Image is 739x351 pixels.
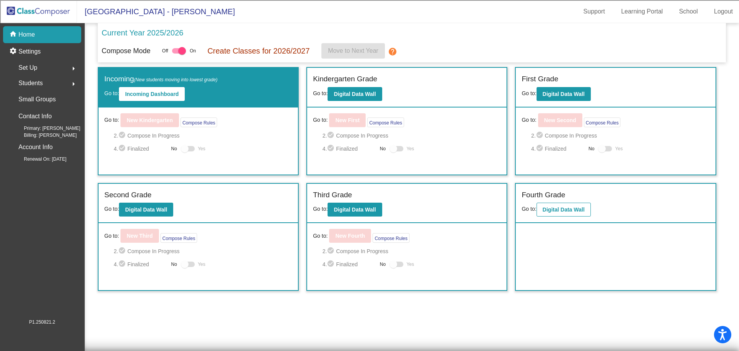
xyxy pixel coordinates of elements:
[102,46,150,56] p: Compose Mode
[3,136,736,143] div: Television/Radio
[125,207,167,213] b: Digital Data Wall
[125,91,179,97] b: Incoming Dashboard
[327,247,336,256] mat-icon: check_circle
[198,144,206,153] span: Yes
[3,241,736,248] div: BOOK
[543,91,585,97] b: Digital Data Wall
[538,113,582,127] button: New Second
[543,207,585,213] b: Digital Data Wall
[3,227,736,234] div: New source
[119,203,173,217] button: Digital Data Wall
[3,234,736,241] div: SAVE
[3,10,71,18] input: Search outlines
[127,117,173,123] b: New Kindergarten
[3,18,736,25] div: Sort A > Z
[3,46,736,53] div: Options
[615,144,623,153] span: Yes
[3,262,736,269] div: MORE
[3,87,736,94] div: Download
[18,30,35,39] p: Home
[171,261,177,268] span: No
[329,113,366,127] button: New First
[18,94,56,105] p: Small Groups
[3,129,736,136] div: Newspaper
[114,260,167,269] span: 4. Finalized
[104,116,119,124] span: Go to:
[171,145,177,152] span: No
[327,131,336,140] mat-icon: check_circle
[3,122,736,129] div: Magazine
[323,247,501,256] span: 2. Compose In Progress
[321,43,385,59] button: Move to Next Year
[118,131,127,140] mat-icon: check_circle
[335,233,365,239] b: New Fourth
[3,172,736,179] div: ???
[3,186,736,193] div: SAVE AND GO HOME
[589,145,594,152] span: No
[3,94,736,101] div: Print
[373,233,409,243] button: Compose Rules
[313,74,377,85] label: Kindergarten Grade
[522,116,536,124] span: Go to:
[102,27,183,39] p: Current Year 2025/2026
[323,144,376,153] span: 4. Finalized
[9,47,18,56] mat-icon: settings
[334,91,376,97] b: Digital Data Wall
[3,269,71,277] input: Search sources
[537,87,591,101] button: Digital Data Wall
[104,232,119,240] span: Go to:
[12,156,66,163] span: Renewal On: [DATE]
[584,118,620,127] button: Compose Rules
[3,25,736,32] div: Sort New > Old
[120,113,179,127] button: New Kindergarten
[18,62,37,73] span: Set Up
[406,260,414,269] span: Yes
[531,144,585,153] span: 4. Finalized
[323,131,501,140] span: 2. Compose In Progress
[3,200,736,207] div: Move to ...
[3,101,736,108] div: Add Outline Template
[335,117,359,123] b: New First
[3,255,736,262] div: JOURNAL
[181,118,217,127] button: Compose Rules
[198,260,206,269] span: Yes
[104,190,152,201] label: Second Grade
[114,131,292,140] span: 2. Compose In Progress
[3,248,736,255] div: WEBSITE
[104,206,119,212] span: Go to:
[12,125,80,132] span: Primary: [PERSON_NAME]
[207,45,310,57] p: Create Classes for 2026/2027
[388,47,397,56] mat-icon: help
[3,81,736,87] div: Rename Outline
[327,260,336,269] mat-icon: check_circle
[104,90,119,96] span: Go to:
[328,47,378,54] span: Move to Next Year
[380,261,386,268] span: No
[3,32,736,39] div: Move To ...
[406,144,414,153] span: Yes
[522,74,558,85] label: First Grade
[3,207,736,213] div: Home
[313,90,328,96] span: Go to:
[190,47,196,54] span: On
[120,229,159,243] button: New Third
[328,87,382,101] button: Digital Data Wall
[313,116,328,124] span: Go to:
[3,60,736,67] div: Rename
[3,165,736,172] div: CANCEL
[118,247,127,256] mat-icon: check_circle
[18,47,41,56] p: Settings
[313,206,328,212] span: Go to:
[119,87,185,101] button: Incoming Dashboard
[380,145,386,152] span: No
[161,233,197,243] button: Compose Rules
[18,111,52,122] p: Contact Info
[531,131,710,140] span: 2. Compose In Progress
[12,132,77,139] span: Billing: [PERSON_NAME]
[367,118,404,127] button: Compose Rules
[537,203,591,217] button: Digital Data Wall
[18,142,53,153] p: Account Info
[522,206,536,212] span: Go to:
[313,190,352,201] label: Third Grade
[3,67,736,74] div: Move To ...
